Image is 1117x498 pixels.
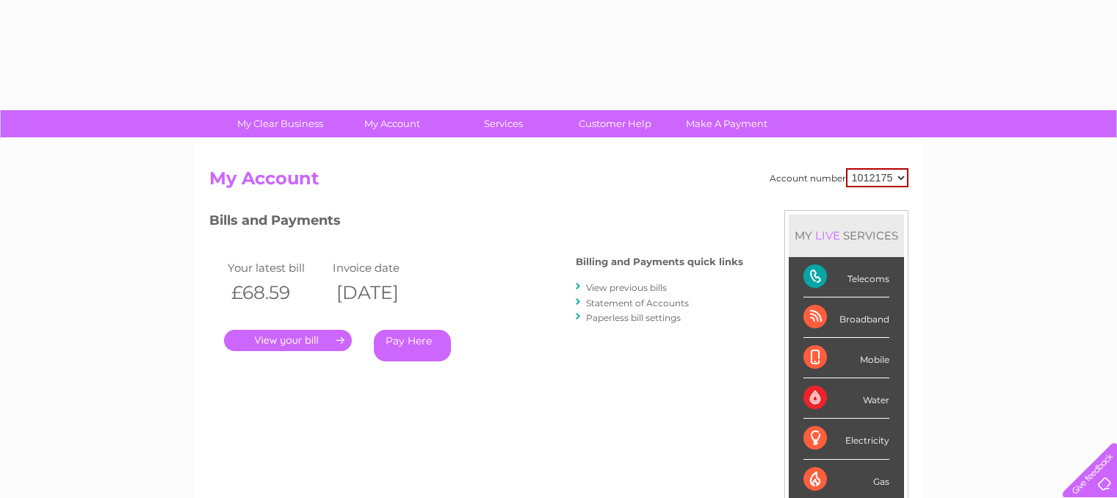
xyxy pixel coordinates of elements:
[443,110,564,137] a: Services
[586,282,667,293] a: View previous bills
[803,419,889,459] div: Electricity
[803,257,889,297] div: Telecoms
[554,110,676,137] a: Customer Help
[586,312,681,323] a: Paperless bill settings
[803,297,889,338] div: Broadband
[224,258,330,278] td: Your latest bill
[220,110,341,137] a: My Clear Business
[803,338,889,378] div: Mobile
[209,168,908,196] h2: My Account
[224,330,352,351] a: .
[224,278,330,308] th: £68.59
[331,110,452,137] a: My Account
[770,168,908,187] div: Account number
[812,228,843,242] div: LIVE
[374,330,451,361] a: Pay Here
[329,278,435,308] th: [DATE]
[586,297,689,308] a: Statement of Accounts
[789,214,904,256] div: MY SERVICES
[209,210,743,236] h3: Bills and Payments
[576,256,743,267] h4: Billing and Payments quick links
[329,258,435,278] td: Invoice date
[666,110,787,137] a: Make A Payment
[803,378,889,419] div: Water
